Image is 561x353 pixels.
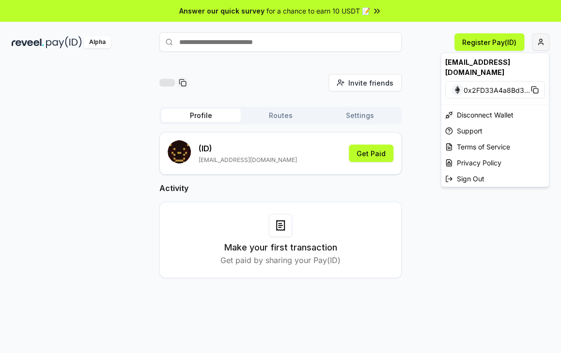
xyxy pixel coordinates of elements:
img: Ethereum [452,84,463,96]
div: Sign Out [441,171,549,187]
div: [EMAIL_ADDRESS][DOMAIN_NAME] [441,53,549,81]
a: Privacy Policy [441,155,549,171]
a: Support [441,123,549,139]
span: 0x2FD33A4a8Bd3 ... [464,85,530,95]
a: Terms of Service [441,139,549,155]
div: Disconnect Wallet [441,107,549,123]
